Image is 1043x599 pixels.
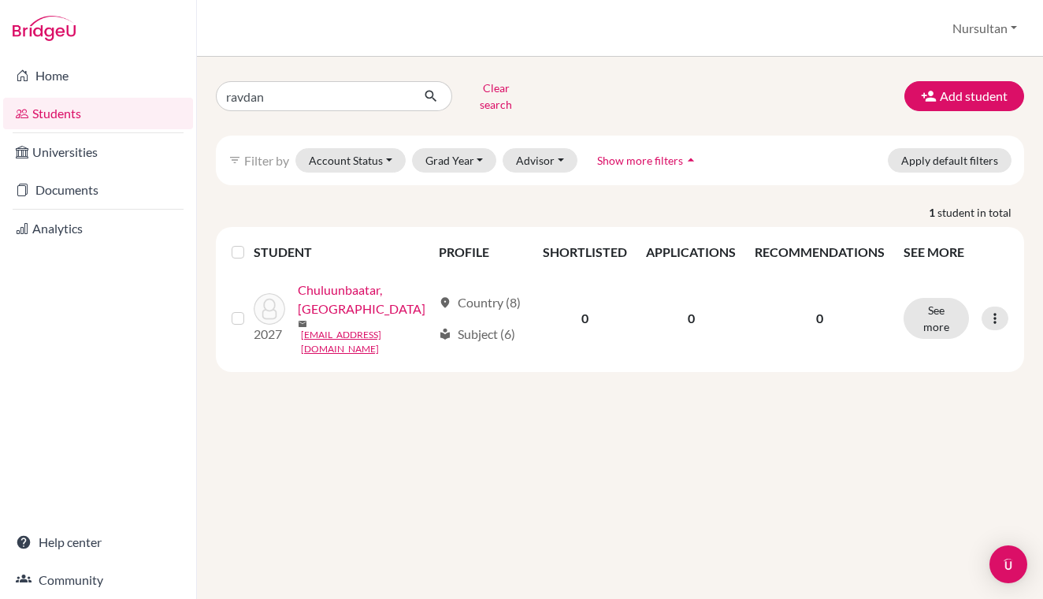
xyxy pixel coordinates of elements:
a: Documents [3,174,193,206]
a: Analytics [3,213,193,244]
a: Students [3,98,193,129]
button: Show more filtersarrow_drop_up [584,148,712,173]
th: RECOMMENDATIONS [745,233,894,271]
button: Add student [904,81,1024,111]
button: Apply default filters [888,148,1011,173]
th: STUDENT [254,233,429,271]
th: PROFILE [429,233,534,271]
a: Home [3,60,193,91]
a: Chuluunbaatar, [GEOGRAPHIC_DATA] [298,281,432,318]
button: Account Status [295,148,406,173]
div: Subject (6) [439,325,515,344]
span: Show more filters [597,154,683,167]
th: SHORTLISTED [533,233,637,271]
div: Open Intercom Messenger [989,545,1027,583]
button: Grad Year [412,148,497,173]
span: Filter by [244,153,289,168]
p: 2027 [254,325,285,344]
td: 0 [533,271,637,366]
span: mail [298,319,307,329]
td: 0 [637,271,745,366]
th: SEE MORE [894,233,1018,271]
button: Nursultan [945,13,1024,43]
img: Bridge-U [13,16,76,41]
button: Clear search [452,76,540,117]
th: APPLICATIONS [637,233,745,271]
img: Chuluunbaatar, Ravdan [254,293,285,325]
a: Community [3,564,193,596]
strong: 1 [929,204,937,221]
button: See more [904,298,969,339]
i: arrow_drop_up [683,152,699,168]
a: Universities [3,136,193,168]
div: Country (8) [439,293,521,312]
span: location_on [439,296,451,309]
span: student in total [937,204,1024,221]
button: Advisor [503,148,577,173]
p: 0 [755,309,885,328]
a: [EMAIL_ADDRESS][DOMAIN_NAME] [301,328,432,356]
span: local_library [439,328,451,340]
input: Find student by name... [216,81,411,111]
a: Help center [3,526,193,558]
i: filter_list [228,154,241,166]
